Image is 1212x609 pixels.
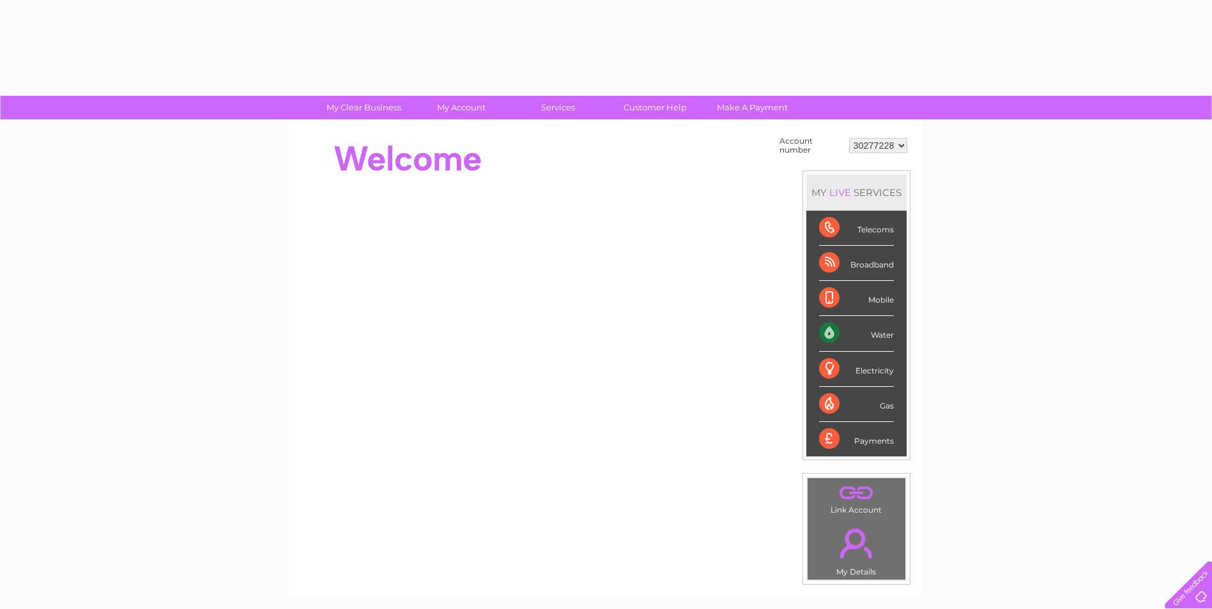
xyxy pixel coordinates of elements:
a: My Account [408,96,514,119]
a: My Clear Business [311,96,417,119]
td: Account number [776,133,846,158]
div: Broadband [819,246,894,281]
div: Telecoms [819,211,894,246]
div: LIVE [827,186,854,199]
div: Electricity [819,352,894,387]
a: Make A Payment [700,96,805,119]
div: MY SERVICES [806,174,907,211]
td: Link Account [807,477,906,518]
a: Services [505,96,611,119]
a: . [811,481,902,504]
div: Gas [819,387,894,422]
a: Customer Help [602,96,708,119]
div: Water [819,316,894,351]
div: Mobile [819,281,894,316]
td: My Details [807,518,906,580]
a: . [811,521,902,566]
div: Payments [819,422,894,456]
